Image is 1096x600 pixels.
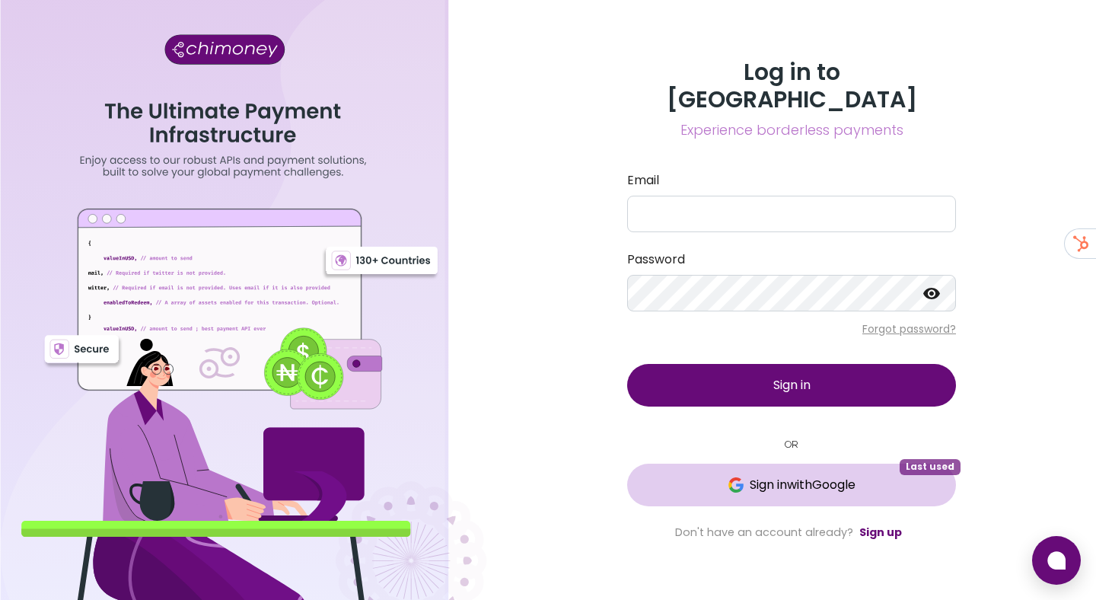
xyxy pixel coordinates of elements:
h3: Log in to [GEOGRAPHIC_DATA] [627,59,956,113]
p: Forgot password? [627,321,956,337]
span: Sign in with Google [750,476,855,494]
span: Sign in [773,376,811,394]
button: Sign in [627,364,956,407]
span: Don't have an account already? [675,525,853,540]
label: Password [627,251,956,269]
button: Open chat window [1032,536,1081,585]
span: Experience borderless payments [627,120,956,141]
button: GoogleSign inwithGoogleLast used [627,464,956,506]
span: Last used [900,459,961,474]
label: Email [627,171,956,190]
img: Google [728,477,744,493]
small: OR [627,437,956,452]
a: Sign up [859,525,902,540]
